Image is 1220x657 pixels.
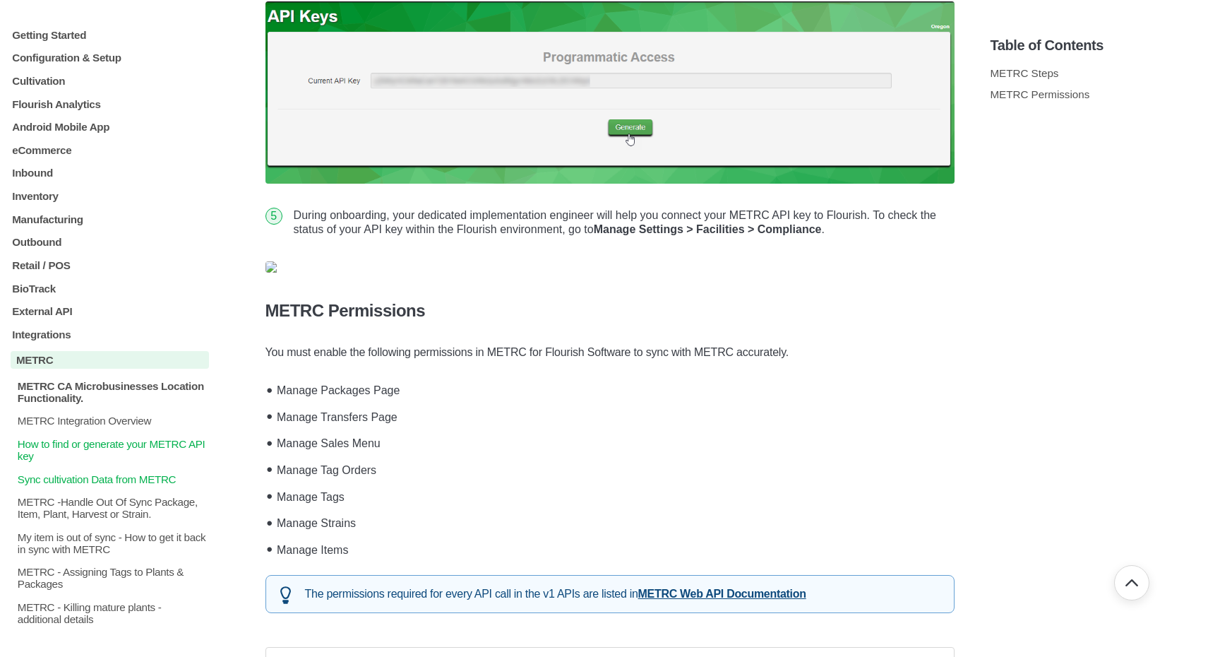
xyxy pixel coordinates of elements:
a: Inventory [11,190,209,202]
a: Inbound [11,167,209,179]
a: METRC Integration Overview [11,415,209,427]
strong: Manage Settings > Facilities > Compliance [594,223,822,235]
img: cloudapp_METRC%20api%20guidance%20where%20to%20find%20your%20API%20key%20in%20Flourish.png [265,261,955,273]
section: Table of Contents [990,14,1209,636]
a: Android Mobile App [11,121,209,133]
a: Sync cultivation Data from METRC [11,473,209,485]
img: API+Key+Gen.png [265,1,955,184]
a: METRC -Handle Out Of Sync Package, Item, Plant, Harvest or Strain. [11,496,209,520]
a: Integrations [11,328,209,340]
a: METRC [11,351,209,369]
li: Manage Sales Menu [273,429,955,456]
a: Cultivation [11,74,209,86]
p: METRC -Handle Out Of Sync Package, Item, Plant, Harvest or Strain. [16,496,209,520]
li: Manage Tags [273,482,955,509]
a: BioTrack [11,282,209,294]
a: METRC CA Microbusinesses Location Functionality. [11,379,209,403]
a: My item is out of sync - How to get it back in sync with METRC [11,531,209,555]
div: The permissions required for every API call in the v1 APIs are listed in [265,575,955,613]
button: Go back to top of document [1114,565,1149,600]
a: Getting Started [11,28,209,40]
a: METRC - Assigning Tags to Plants & Packages [11,566,209,590]
p: METRC Integration Overview [16,415,209,427]
li: Manage Items [273,535,955,562]
li: During onboarding, your dedicated implementation engineer will help you connect your METRC API ke... [288,198,955,247]
p: METRC - Killing mature plants - additional details [16,601,209,625]
h5: Table of Contents [990,37,1209,54]
a: METRC Permissions [990,88,1089,100]
a: Manufacturing [11,213,209,225]
a: How to find or generate your METRC API key [11,437,209,461]
h4: METRC Permissions [265,301,955,321]
a: METRC Steps [990,67,1058,79]
a: Flourish Analytics [11,97,209,109]
li: Manage Packages Page [273,375,955,402]
a: Outbound [11,236,209,248]
a: Configuration & Setup [11,52,209,64]
a: eCommerce [11,143,209,155]
p: My item is out of sync - How to get it back in sync with METRC [16,531,209,555]
a: Retail / POS [11,259,209,271]
a: METRC - Killing mature plants - additional details [11,601,209,625]
p: How to find or generate your METRC API key [16,437,209,461]
p: METRC CA Microbusinesses Location Functionality. [16,379,209,403]
p: You must enable the following permissions in METRC for Flourish Software to sync with METRC accur... [265,343,955,362]
p: Sync cultivation Data from METRC [16,473,209,485]
li: Manage Tag Orders [273,455,955,482]
a: METRC Web API Documentation [638,588,806,600]
a: External API [11,305,209,317]
li: Manage Transfers Page [273,402,955,429]
p: METRC - Assigning Tags to Plants & Packages [16,566,209,590]
li: Manage Strains [273,508,955,535]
